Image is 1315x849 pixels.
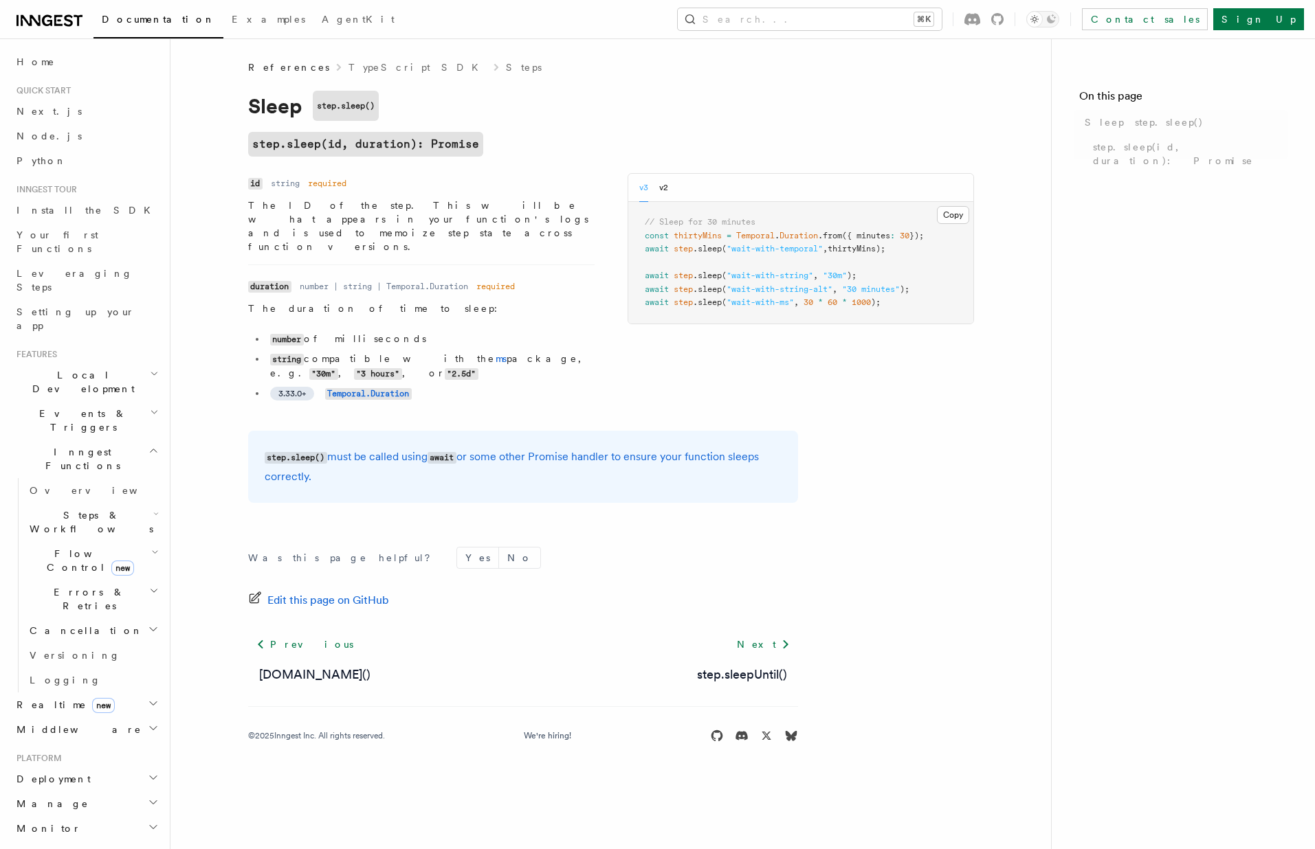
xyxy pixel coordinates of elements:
[248,91,798,121] h1: Sleep
[248,178,263,190] code: id
[775,231,780,240] span: .
[496,353,507,364] a: ms
[232,14,305,25] span: Examples
[270,334,304,346] code: number
[674,231,722,240] span: thirtyMins
[736,231,775,240] span: Temporal
[457,547,498,568] button: Yes
[639,174,648,202] button: v3
[11,717,162,742] button: Middleware
[325,388,412,400] code: Temporal.Duration
[727,297,794,307] span: "wait-with-ms"
[645,271,669,280] span: await
[11,723,142,736] span: Middleware
[300,281,468,292] dd: number | string | Temporal.Duration
[11,440,162,478] button: Inngest Functions
[499,547,540,568] button: No
[248,632,362,657] a: Previous
[313,91,379,121] code: step.sleep()
[11,49,162,74] a: Home
[30,650,120,661] span: Versioning
[266,352,595,381] li: compatible with the package, e.g. , , or
[11,772,91,786] span: Deployment
[24,580,162,618] button: Errors & Retries
[24,624,143,637] span: Cancellation
[16,229,98,254] span: Your first Functions
[278,388,306,399] span: 3.33.0+
[693,297,722,307] span: .sleep
[900,284,909,294] span: );
[1085,115,1204,129] span: Sleep step.sleep()
[11,753,62,764] span: Platform
[11,299,162,338] a: Setting up your app
[697,665,787,684] a: step.sleepUntil()
[11,478,162,692] div: Inngest Functions
[476,281,515,292] dd: required
[428,452,456,464] code: await
[11,368,150,396] span: Local Development
[11,401,162,440] button: Events & Triggers
[266,332,595,346] li: of milliseconds
[823,244,828,253] span: ,
[248,60,329,74] span: References
[11,85,71,96] span: Quick start
[11,124,162,148] a: Node.js
[722,271,727,280] span: (
[722,244,727,253] span: (
[506,60,542,74] a: Steps
[16,268,133,293] span: Leveraging Steps
[871,297,881,307] span: );
[11,99,162,124] a: Next.js
[24,541,162,580] button: Flow Controlnew
[30,485,171,496] span: Overview
[16,306,135,331] span: Setting up your app
[322,14,395,25] span: AgentKit
[909,231,924,240] span: });
[93,4,223,38] a: Documentation
[248,199,595,253] p: The ID of the step. This will be what appears in your function's logs and is used to memoize step...
[659,174,668,202] button: v2
[818,231,842,240] span: .from
[16,205,159,216] span: Install the SDK
[11,445,148,473] span: Inngest Functions
[1079,88,1288,110] h4: On this page
[674,297,693,307] span: step
[259,665,371,684] a: [DOMAIN_NAME]()
[11,363,162,401] button: Local Development
[813,271,818,280] span: ,
[1093,140,1288,168] span: step.sleep(id, duration): Promise
[729,632,798,657] a: Next
[24,618,162,643] button: Cancellation
[645,244,669,253] span: await
[248,132,483,157] code: step.sleep(id, duration): Promise
[727,231,731,240] span: =
[645,284,669,294] span: await
[1079,110,1288,135] a: Sleep step.sleep()
[727,244,823,253] span: "wait-with-temporal"
[11,698,115,712] span: Realtime
[11,184,77,195] span: Inngest tour
[890,231,895,240] span: :
[852,297,871,307] span: 1000
[828,297,837,307] span: 60
[270,354,304,365] code: string
[16,155,67,166] span: Python
[445,368,478,380] code: "2.5d"
[900,231,909,240] span: 30
[794,297,799,307] span: ,
[309,368,338,380] code: "30m"
[674,271,693,280] span: step
[645,217,755,227] span: // Sleep for 30 minutes
[823,271,847,280] span: "30m"
[265,447,782,486] p: must be called using or some other Promise handler to ensure your function sleeps correctly.
[722,284,727,294] span: (
[1082,8,1208,30] a: Contact sales
[11,198,162,223] a: Install the SDK
[11,223,162,261] a: Your first Functions
[828,244,885,253] span: thirtyMins);
[308,178,346,189] dd: required
[11,822,81,835] span: Monitor
[842,284,900,294] span: "30 minutes"
[16,131,82,141] span: Node.js
[11,797,89,811] span: Manage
